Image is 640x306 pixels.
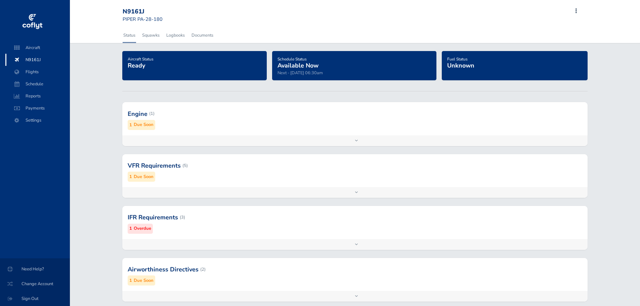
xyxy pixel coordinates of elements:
[134,277,154,284] small: Due Soon
[128,56,154,62] span: Aircraft Status
[123,16,163,23] small: PIPER PA-28-180
[191,28,214,43] a: Documents
[8,278,62,290] span: Change Account
[134,121,154,128] small: Due Soon
[12,66,63,78] span: Flights
[141,28,160,43] a: Squawks
[12,114,63,126] span: Settings
[278,54,318,70] a: Schedule StatusAvailable Now
[12,42,63,54] span: Aircraft
[128,61,145,70] span: Ready
[123,8,171,15] div: N9161J
[12,90,63,102] span: Reports
[8,293,62,305] span: Sign Out
[12,102,63,114] span: Payments
[278,61,318,70] span: Available Now
[8,263,62,275] span: Need Help?
[447,56,468,62] span: Fuel Status
[134,225,151,232] small: Overdue
[166,28,185,43] a: Logbooks
[123,28,136,43] a: Status
[21,12,43,32] img: coflyt logo
[447,61,474,70] span: Unknown
[278,56,307,62] span: Schedule Status
[278,70,323,76] span: Next - [DATE] 06:30am
[12,78,63,90] span: Schedule
[134,173,154,180] small: Due Soon
[12,54,63,66] span: N9161J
